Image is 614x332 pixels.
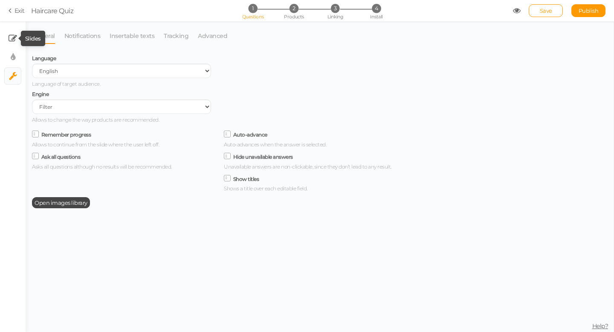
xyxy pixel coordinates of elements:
label: Show titles [233,176,259,182]
span: Language of target audience. [32,81,100,87]
span: Save [540,7,552,14]
span: Products [284,14,304,20]
tip-tip: Slides [25,35,41,42]
span: 2 [290,4,298,13]
span: Allows to change the way products are recommended. [32,116,159,123]
div: Haircare Quiz [31,6,74,16]
label: Ask all questions [41,154,81,160]
span: Allows to continue from the slide where the user left off. [32,141,159,148]
a: Notifications [64,28,101,44]
span: Asks all questions although no results will be recommended. [32,163,172,170]
span: Engine [32,91,49,97]
a: Insertable texts [109,28,155,44]
span: Auto-advances when the answer is selected. [224,141,326,148]
li: 1 Questions [233,4,272,13]
span: Open images library [35,199,87,206]
a: Advanced [197,28,228,44]
span: 3 [331,4,340,13]
li: Slides [4,30,21,47]
li: 2 Products [274,4,314,13]
a: Slides [5,30,21,47]
span: Install [370,14,382,20]
a: Tracking [163,28,189,44]
div: Save [529,4,563,17]
label: Hide unavailable answers [233,154,293,160]
span: 1 [248,4,257,13]
label: Auto-advance [233,131,267,138]
a: Exit [9,6,25,15]
span: Publish [579,7,599,14]
li: 3 Linking [316,4,355,13]
a: General [32,28,55,44]
span: Shows a title over each editable field. [224,185,307,192]
span: Questions [242,14,264,20]
span: Language [32,55,56,61]
li: 4 Install [356,4,396,13]
span: Unavailable answers are non-clickable, since they don’t lead to any result. [224,163,391,170]
span: Help? [592,322,608,330]
span: 4 [372,4,381,13]
label: Remember progress [41,131,91,138]
span: Linking [327,14,343,20]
